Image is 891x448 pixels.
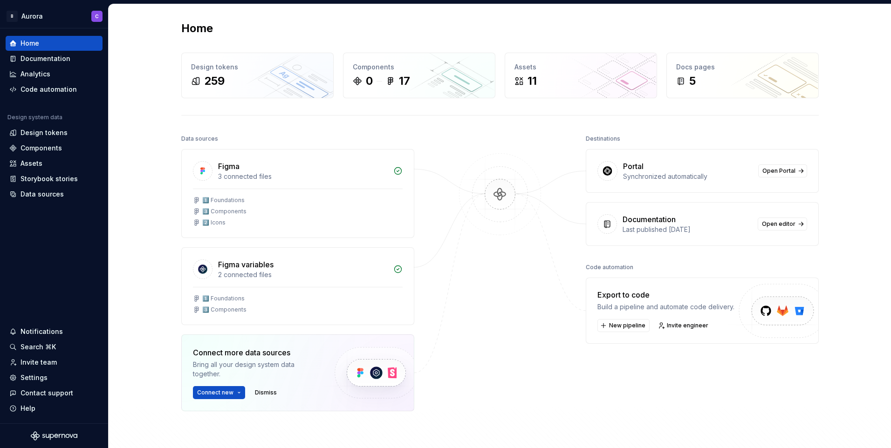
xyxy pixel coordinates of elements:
h2: Home [181,21,213,36]
div: 2 connected files [218,270,388,279]
svg: Supernova Logo [31,431,77,441]
div: Docs pages [676,62,809,72]
span: Invite engineer [667,322,708,329]
div: 17 [399,74,410,88]
span: Dismiss [255,389,277,396]
button: Search ⌘K [6,339,103,354]
a: Assets11 [505,53,657,98]
div: B [7,11,18,22]
div: Figma [218,161,240,172]
div: 3 connected files [218,172,388,181]
div: Connect more data sources [193,347,319,358]
a: Invite engineer [655,319,713,332]
div: 11 [528,74,537,88]
div: 5 [689,74,696,88]
div: Search ⌘K [21,342,56,352]
div: Figma variables [218,259,274,270]
div: 259 [204,74,225,88]
a: Open Portal [758,164,807,177]
div: Portal [623,161,644,172]
div: Data sources [21,190,64,199]
div: Aurora [21,12,43,21]
div: Contact support [21,388,73,398]
div: Storybook stories [21,174,78,183]
div: Last published [DATE] [623,225,752,234]
div: Assets [21,159,42,168]
div: Notifications [21,327,63,336]
div: 3️⃣ Components [202,306,247,313]
div: Data sources [181,132,218,145]
a: Components017 [343,53,495,98]
span: Open editor [762,220,795,228]
div: Components [353,62,486,72]
div: Help [21,404,35,413]
div: Documentation [21,54,70,63]
a: Open editor [758,217,807,231]
div: Home [21,39,39,48]
a: Invite team [6,355,103,370]
a: Components [6,141,103,156]
div: Documentation [623,214,676,225]
div: Destinations [586,132,620,145]
div: C [95,13,99,20]
div: Design system data [7,114,62,121]
div: 1️⃣ Foundations [202,197,245,204]
span: Connect new [197,389,233,396]
div: Design tokens [21,128,68,137]
a: Docs pages5 [666,53,819,98]
div: 2️⃣ Icons [202,219,226,226]
button: Dismiss [251,386,281,399]
button: Help [6,401,103,416]
div: Bring all your design system data together. [193,360,319,379]
a: Design tokens [6,125,103,140]
a: Assets [6,156,103,171]
div: Design tokens [191,62,324,72]
a: Storybook stories [6,171,103,186]
button: BAuroraC [2,6,106,26]
a: Documentation [6,51,103,66]
a: Data sources [6,187,103,202]
a: Figma variables2 connected files1️⃣ Foundations3️⃣ Components [181,247,414,325]
a: Code automation [6,82,103,97]
div: Components [21,143,62,153]
a: Settings [6,370,103,385]
div: Code automation [586,261,633,274]
div: Export to code [597,289,734,300]
div: Synchronized automatically [623,172,753,181]
div: 1️⃣ Foundations [202,295,245,302]
span: Open Portal [762,167,795,175]
button: Connect new [193,386,245,399]
span: New pipeline [609,322,645,329]
a: Home [6,36,103,51]
a: Figma3 connected files1️⃣ Foundations3️⃣ Components2️⃣ Icons [181,149,414,238]
a: Analytics [6,67,103,81]
button: Contact support [6,386,103,400]
div: Assets [514,62,647,72]
div: Analytics [21,69,50,79]
a: Design tokens259 [181,53,334,98]
button: Notifications [6,324,103,339]
div: Code automation [21,85,77,94]
div: Invite team [21,358,57,367]
div: Build a pipeline and automate code delivery. [597,302,734,312]
div: 3️⃣ Components [202,208,247,215]
div: 0 [366,74,373,88]
div: Settings [21,373,48,382]
button: New pipeline [597,319,650,332]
